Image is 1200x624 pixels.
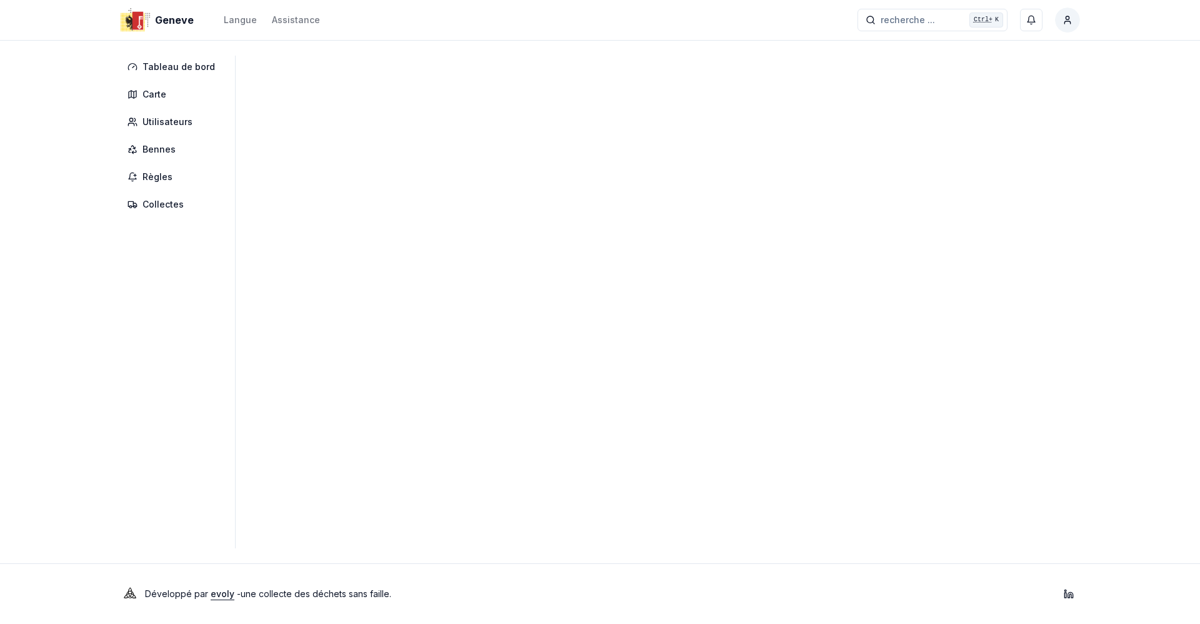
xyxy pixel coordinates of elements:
[142,143,176,156] span: Bennes
[155,13,194,28] span: Geneve
[881,14,935,26] span: recherche ...
[120,56,227,78] a: Tableau de bord
[145,585,391,603] p: Développé par - une collecte des déchets sans faille .
[120,5,150,35] img: Geneve Logo
[224,14,257,26] div: Langue
[142,88,166,101] span: Carte
[142,116,192,128] span: Utilisateurs
[142,198,184,211] span: Collectes
[272,13,320,28] a: Assistance
[857,9,1007,31] button: recherche ...Ctrl+K
[120,138,227,161] a: Bennes
[120,13,199,28] a: Geneve
[142,61,215,73] span: Tableau de bord
[120,166,227,188] a: Règles
[120,584,140,604] img: Evoly Logo
[120,193,227,216] a: Collectes
[224,13,257,28] button: Langue
[142,171,172,183] span: Règles
[120,111,227,133] a: Utilisateurs
[120,83,227,106] a: Carte
[211,588,234,599] a: evoly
